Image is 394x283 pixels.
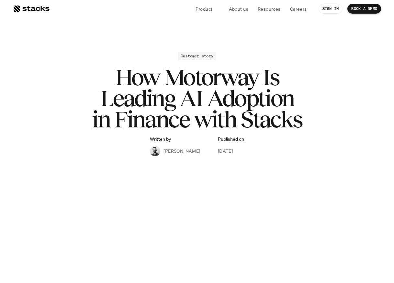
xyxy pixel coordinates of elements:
p: Resources [258,6,281,12]
p: Product [196,6,213,12]
p: About us [229,6,248,12]
a: SIGN IN [319,4,343,14]
p: Careers [290,6,307,12]
p: [DATE] [218,147,233,154]
h2: Customer story [181,54,213,58]
p: [PERSON_NAME] [163,147,200,154]
p: Written by [150,136,171,142]
p: Published on [218,136,244,142]
a: BOOK A DEMO [347,4,381,14]
a: Careers [286,3,311,15]
a: Resources [254,3,285,15]
a: About us [225,3,252,15]
p: SIGN IN [322,6,339,11]
p: BOOK A DEMO [351,6,377,11]
h1: How Motorway Is Leading AI Adoption in Finance with Stacks [68,67,327,130]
